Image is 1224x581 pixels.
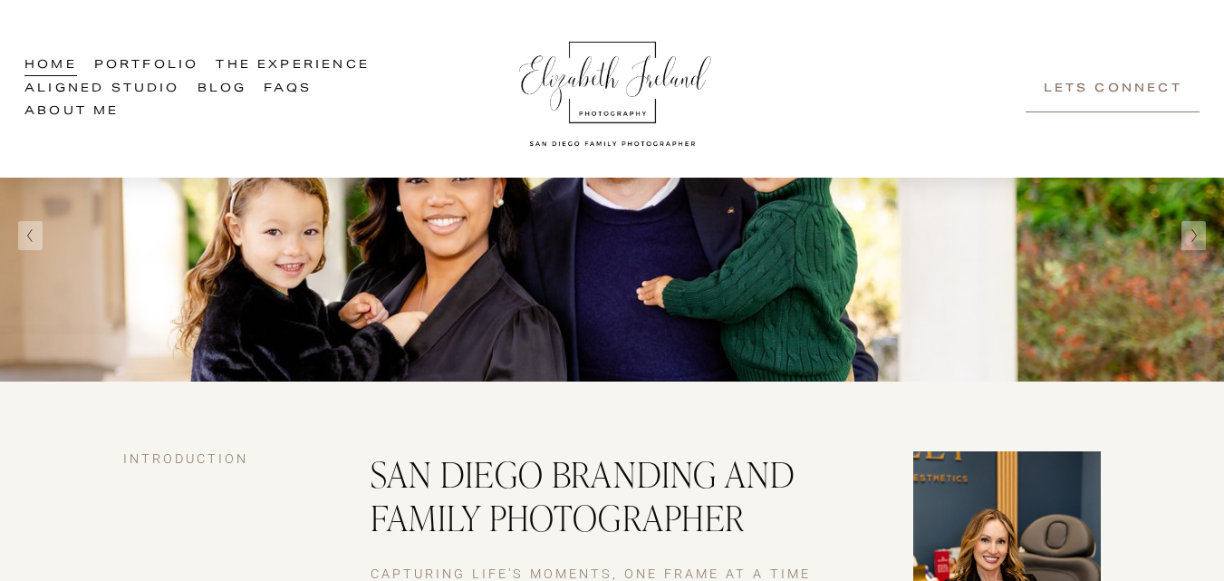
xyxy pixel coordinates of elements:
span: The Experience [216,55,370,76]
h4: Introduction [123,451,311,469]
a: Lets Connect [1026,65,1200,112]
a: folder dropdown [216,54,370,78]
button: Previous Slide [18,221,43,250]
a: Home [24,54,77,78]
button: Next Slide [1181,221,1206,250]
a: About Me [24,101,120,124]
a: Portfolio [94,54,199,78]
a: FAQs [264,77,312,101]
h2: San Diego Branding and family photographer [371,451,854,537]
img: Elizabeth Ireland Photography San Diego Family Photographer [509,24,718,153]
a: Aligned Studio [24,77,180,101]
a: Blog [198,77,247,101]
